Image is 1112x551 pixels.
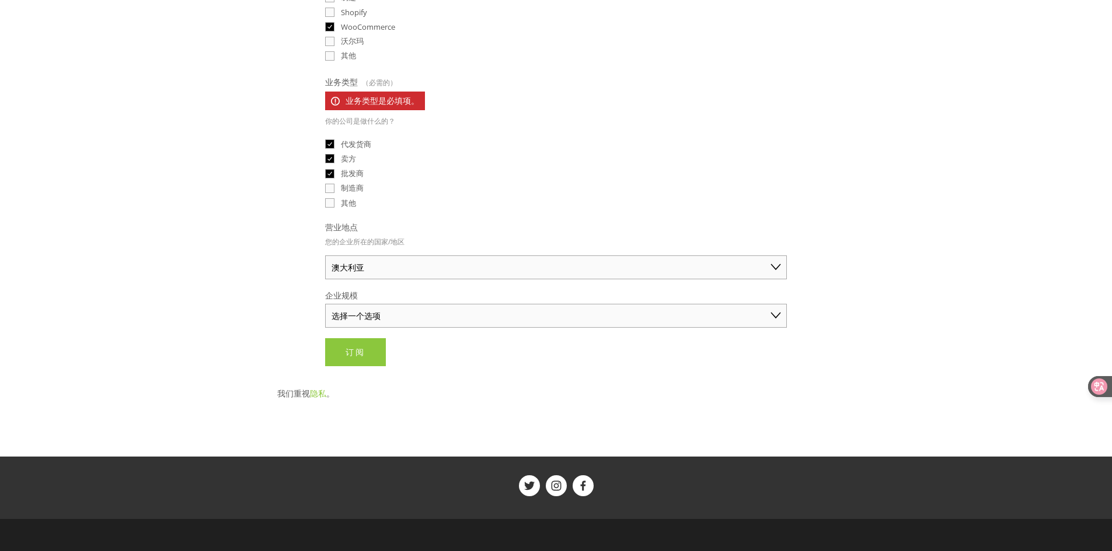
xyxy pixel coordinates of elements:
[325,154,334,163] input: 卖方
[346,346,365,357] font: 订阅
[277,388,310,399] font: 我们重视
[325,255,787,279] select: 营业地点
[310,388,326,399] a: 隐私
[341,50,356,61] font: 其他
[325,222,358,233] font: 营业地点
[325,116,395,126] font: 你的公司是做什么的？
[573,475,594,496] a: 货架趋势
[325,184,334,193] input: 制造商
[325,169,334,178] input: 批发商
[325,290,358,301] font: 企业规模
[325,37,334,46] input: 沃尔玛
[341,7,367,17] font: Shopify
[325,198,334,208] input: 其他
[341,168,364,178] font: 批发商
[325,8,334,17] input: Shopify
[325,139,334,149] input: 代发货商
[325,76,358,87] font: 业务类型
[341,198,356,208] font: 其他
[519,475,540,496] a: 货架趋势
[325,338,386,366] button: 订阅Subscribe
[546,475,567,496] a: 货架趋势
[325,22,334,31] input: WooCommerce
[341,153,356,164] font: 卖方
[341,36,364,46] font: 沃尔玛
[325,51,334,61] input: 其他
[362,78,397,87] font: （必需的）
[325,304,787,328] select: 企业规模
[341,139,371,149] font: 代发货商
[341,183,364,193] font: 制造商
[341,22,395,32] font: WooCommerce
[325,237,405,247] font: 您的企业所在的国家/地区
[326,388,334,399] font: 。
[346,95,419,106] font: 业务类型是必填项。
